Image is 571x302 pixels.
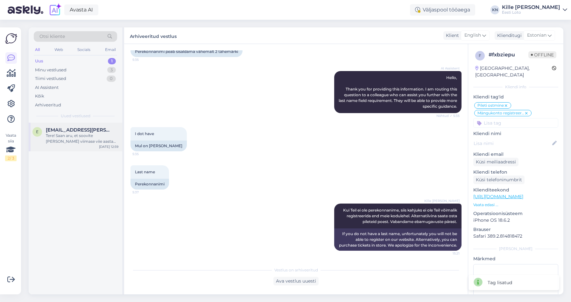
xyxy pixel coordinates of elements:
[473,158,518,166] div: Küsi meiliaadressi
[473,151,558,158] p: Kliendi email
[488,279,512,286] div: Tag lisatud
[473,210,558,217] p: Operatsioonisüsteem
[436,251,460,256] span: 15:21
[473,233,558,240] p: Safari 389.2.814818472
[502,5,567,15] a: Kille [PERSON_NAME]Eesti Loto
[424,198,460,203] span: Kille [PERSON_NAME]
[473,94,558,100] p: Kliendi tag'id
[61,113,90,119] span: Uued vestlused
[489,51,528,59] div: # fxbziepu
[527,32,546,39] span: Estonian
[76,46,92,54] div: Socials
[53,46,64,54] div: Web
[48,3,62,17] img: explore-ai
[34,46,41,54] div: All
[36,129,39,134] span: e
[130,179,169,190] div: Perekonnanimi
[528,51,556,58] span: Offline
[343,208,458,224] span: Kui Teil ei ole perekonnanime, siis kahjuks ei ole Teil võimalik registreerida end meie kodulehel...
[273,277,319,285] div: Ava vestlus uuesti
[473,176,525,184] div: Küsi telefoninumbrit
[473,187,558,193] p: Klienditeekond
[473,118,558,128] input: Lisa tag
[132,190,156,195] span: 5:37
[473,194,523,199] a: [URL][DOMAIN_NAME]
[132,57,156,62] span: 5:35
[473,226,558,233] p: Brauser
[5,155,17,161] div: 2 / 3
[334,228,462,251] div: If you do not have a last name, unfortunately you will not be able to register on our website. Al...
[130,31,177,40] label: Arhiveeritud vestlus
[5,32,17,45] img: Askly Logo
[107,75,116,82] div: 0
[135,131,154,136] span: I dot have
[108,58,116,64] div: 1
[274,267,318,273] span: Vestlus on arhiveeritud
[495,32,522,39] div: Klienditugi
[35,84,59,91] div: AI Assistent
[473,255,558,262] p: Märkmed
[464,32,481,39] span: English
[35,58,43,64] div: Uus
[35,67,67,73] div: Minu vestlused
[132,152,156,156] span: 5:35
[107,67,116,73] div: 3
[5,133,17,161] div: Vaata siia
[99,144,118,149] div: [DATE] 12:59
[502,5,560,10] div: Kille [PERSON_NAME]
[35,75,66,82] div: Tiimi vestlused
[477,111,524,115] span: Mängukonto registreerimine
[46,127,112,133] span: even.aruoja@mail.ee
[64,4,98,15] a: Avasta AI
[477,104,504,107] span: Pileti ostmine
[473,169,558,176] p: Kliendi telefon
[130,140,187,151] div: Mul on [PERSON_NAME]
[46,133,118,144] div: Tere! Saan aru, et soovite [PERSON_NAME] viimase viie aasta väljavõtet sissemaksete, väljamaksete...
[474,140,551,147] input: Lisa nimi
[479,53,481,58] span: f
[436,66,460,71] span: AI Assistent
[475,65,552,78] div: [GEOGRAPHIC_DATA], [GEOGRAPHIC_DATA]
[473,246,558,252] div: [PERSON_NAME]
[473,202,558,208] p: Vaata edasi ...
[473,84,558,90] div: Kliendi info
[436,113,460,118] span: Nähtud ✓ 5:35
[490,5,499,14] div: KN
[473,130,558,137] p: Kliendi nimi
[443,32,459,39] div: Klient
[35,93,44,99] div: Kõik
[39,33,65,40] span: Otsi kliente
[35,102,61,108] div: Arhiveeritud
[473,217,558,224] p: iPhone OS 18.6.2
[502,10,560,15] div: Eesti Loto
[410,4,475,16] div: Väljaspool tööaega
[135,169,155,174] span: Last name
[104,46,117,54] div: Email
